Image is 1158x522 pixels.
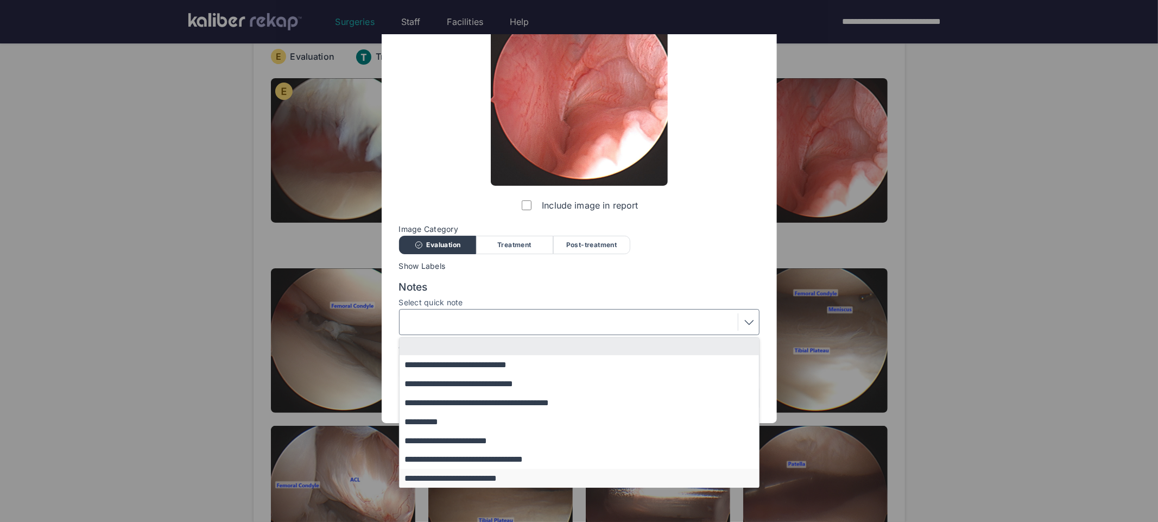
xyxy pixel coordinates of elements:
[399,281,760,294] span: Notes
[522,200,531,210] input: Include image in report
[520,194,638,216] label: Include image in report
[399,236,476,254] div: Evaluation
[399,298,760,307] label: Select quick note
[476,236,553,254] div: Treatment
[553,236,630,254] div: Post-treatment
[491,9,668,186] img: ch1_image_004.jpg
[399,262,760,271] span: Show Labels
[399,225,760,234] span: Image Category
